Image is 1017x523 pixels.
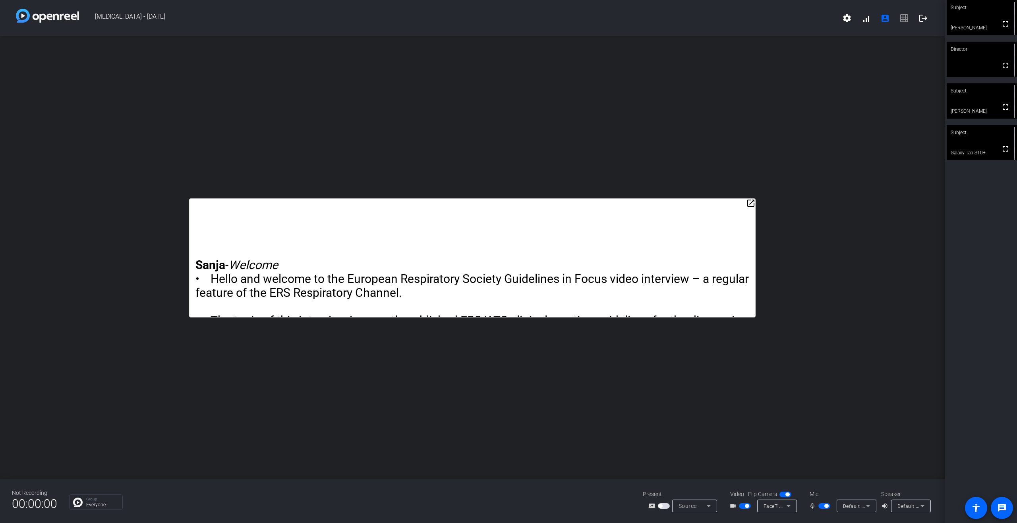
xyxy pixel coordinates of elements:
[195,272,750,300] p: • Hello and welcome to the European Respiratory Society Guidelines in Focus video interview – a r...
[997,503,1007,513] mat-icon: message
[195,313,750,369] p: • The topic of this interview is recently published ERS/ATS clinical practice guidelines for the ...
[729,501,739,511] mat-icon: videocam_outline
[842,13,852,23] mat-icon: settings
[86,497,118,501] p: Group
[746,198,756,208] mat-icon: open_in_new
[16,9,79,23] img: white-gradient.svg
[881,490,929,498] div: Speaker
[12,494,57,513] span: 00:00:00
[12,489,57,497] div: Not Recording
[764,503,866,509] span: FaceTime HD Camera (Built-in) (05ac:8514)
[971,503,981,513] mat-icon: accessibility
[228,258,278,272] em: Welcome
[679,503,697,509] span: Source
[947,83,1017,98] div: Subject
[73,498,83,507] img: Chat Icon
[79,9,837,28] span: [MEDICAL_DATA] - [DATE]
[802,490,881,498] div: Mic
[1001,61,1010,70] mat-icon: fullscreen
[809,501,818,511] mat-icon: mic_none
[947,42,1017,57] div: Director
[880,13,890,23] mat-icon: account_box
[730,490,744,498] span: Video
[947,125,1017,140] div: Subject
[1001,19,1010,29] mat-icon: fullscreen
[648,501,658,511] mat-icon: screen_share_outline
[843,503,925,509] span: Default - iMac Microphone (Built-in)
[881,501,891,511] mat-icon: volume_up
[643,490,722,498] div: Present
[195,258,750,272] p: -
[1001,102,1010,112] mat-icon: fullscreen
[748,490,777,498] span: Flip Camera
[857,9,876,28] button: signal_cellular_alt
[897,503,973,509] span: Default - iMac Speakers (Built-in)
[86,502,118,507] p: Everyone
[918,13,928,23] mat-icon: logout
[195,258,225,272] strong: Sanja
[1001,144,1010,154] mat-icon: fullscreen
